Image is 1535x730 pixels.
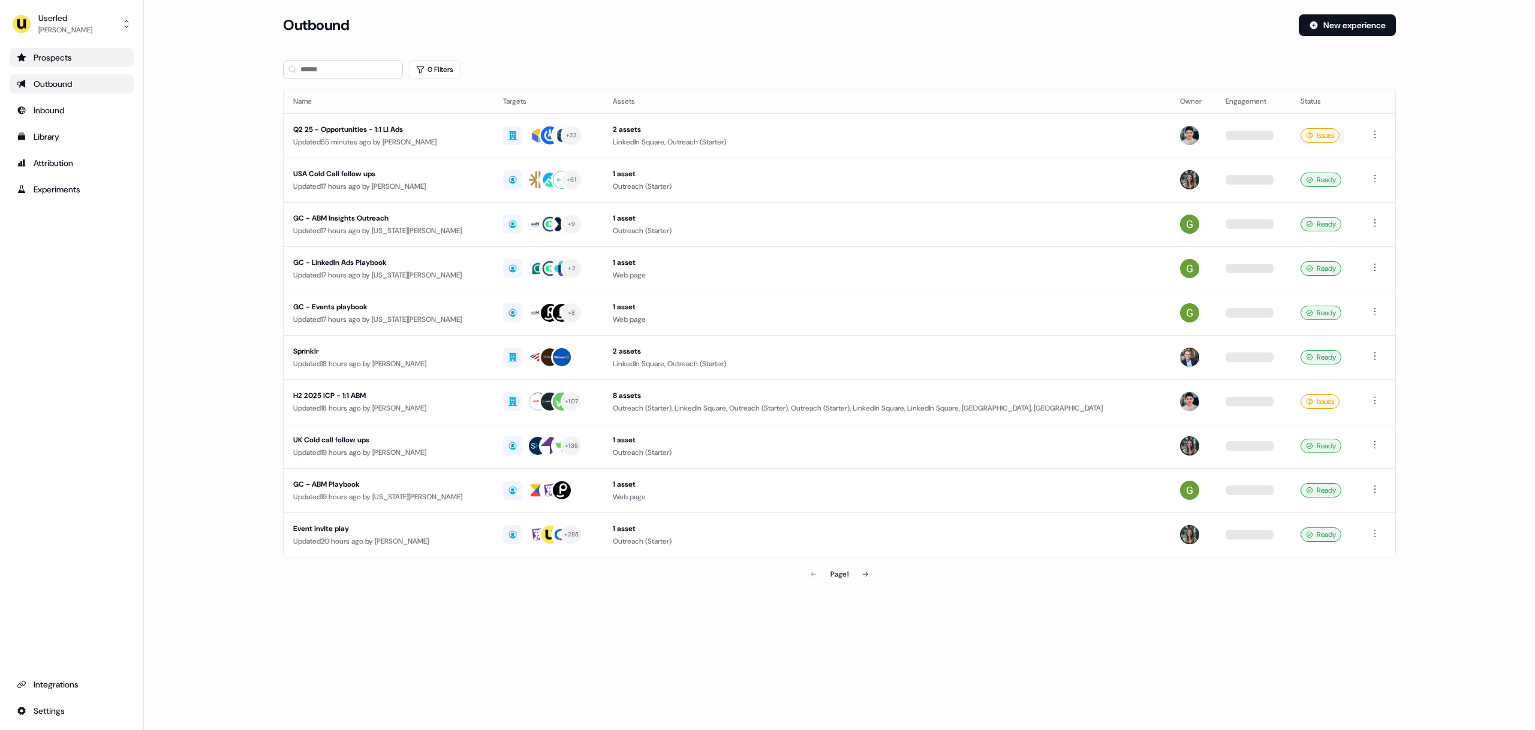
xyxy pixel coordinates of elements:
div: Web page [613,313,1161,325]
div: Updated 17 hours ago by [PERSON_NAME] [293,180,484,192]
div: + 23 [566,130,577,141]
div: + 107 [565,396,578,407]
div: USA Cold Call follow ups [293,168,484,180]
th: Status [1291,89,1358,113]
div: + 285 [564,529,579,540]
img: Vincent [1180,126,1199,145]
div: 2 assets [613,345,1161,357]
div: Outreach (Starter) [613,180,1161,192]
img: Georgia [1180,303,1199,322]
div: Updated 19 hours ago by [PERSON_NAME] [293,447,484,458]
img: Yann [1180,348,1199,367]
div: Ready [1301,439,1341,453]
div: Ready [1301,173,1341,187]
div: H2 2025 ICP - 1:1 ABM [293,390,484,402]
div: Ready [1301,483,1341,497]
div: + 8 [568,307,576,318]
div: LinkedIn Square, Outreach (Starter) [613,358,1161,370]
div: Sprinklr [293,345,484,357]
div: Outbound [17,78,127,90]
div: Ready [1301,527,1341,542]
div: Ready [1301,306,1341,320]
div: 8 assets [613,390,1161,402]
a: Go to integrations [10,675,134,694]
div: Updated 19 hours ago by [US_STATE][PERSON_NAME] [293,491,484,503]
img: Vincent [1180,392,1199,411]
div: Outreach (Starter) [613,535,1161,547]
a: Go to attribution [10,153,134,173]
div: Updated 17 hours ago by [US_STATE][PERSON_NAME] [293,313,484,325]
div: Ready [1301,217,1341,231]
button: 0 Filters [408,60,461,79]
div: 1 asset [613,434,1161,446]
div: + 2 [568,263,575,274]
a: Go to experiments [10,180,134,199]
div: Page 1 [830,568,848,580]
th: Owner [1170,89,1216,113]
div: Issues [1301,128,1340,143]
a: Go to outbound experience [10,74,134,93]
button: New experience [1299,14,1396,36]
div: 2 assets [613,123,1161,135]
img: Charlotte [1180,525,1199,544]
div: Updated 17 hours ago by [US_STATE][PERSON_NAME] [293,225,484,237]
div: Web page [613,491,1161,503]
div: + 61 [567,174,576,185]
div: Inbound [17,104,127,116]
div: Q2 25 - Opportunities - 1:1 LI Ads [293,123,484,135]
div: Outreach (Starter), LinkedIn Square, Outreach (Starter), Outreach (Starter), LinkedIn Square, Lin... [613,402,1161,414]
div: + 138 [565,441,578,451]
div: Attribution [17,157,127,169]
div: Library [17,131,127,143]
img: Georgia [1180,215,1199,234]
div: Outreach (Starter) [613,225,1161,237]
th: Assets [603,89,1171,113]
div: Web page [613,269,1161,281]
div: 1 asset [613,523,1161,535]
div: Outreach (Starter) [613,447,1161,458]
div: Settings [17,705,127,717]
div: 1 asset [613,212,1161,224]
div: Updated 18 hours ago by [PERSON_NAME] [293,402,484,414]
div: Experiments [17,183,127,195]
div: Updated 18 hours ago by [PERSON_NAME] [293,358,484,370]
div: LinkedIn Square, Outreach (Starter) [613,136,1161,148]
div: GC - ABM Insights Outreach [293,212,484,224]
th: Targets [493,89,603,113]
div: 1 asset [613,478,1161,490]
div: + 9 [568,219,576,230]
div: Prospects [17,52,127,64]
div: UK Cold call follow ups [293,434,484,446]
img: Georgia [1180,259,1199,278]
div: Userled [38,12,92,24]
div: Ready [1301,261,1341,276]
div: 1 asset [613,301,1161,313]
div: GC - LinkedIn Ads Playbook [293,257,484,269]
div: Event invite play [293,523,484,535]
div: Issues [1301,394,1340,409]
div: [PERSON_NAME] [38,24,92,36]
img: Charlotte [1180,170,1199,189]
a: Go to prospects [10,48,134,67]
th: Engagement [1216,89,1291,113]
img: Charlotte [1180,436,1199,456]
a: Go to templates [10,127,134,146]
div: Updated 55 minutes ago by [PERSON_NAME] [293,136,484,148]
div: Ready [1301,350,1341,364]
div: GC - Events playbook [293,301,484,313]
div: Updated 20 hours ago by [PERSON_NAME] [293,535,484,547]
button: Userled[PERSON_NAME] [10,10,134,38]
div: Updated 17 hours ago by [US_STATE][PERSON_NAME] [293,269,484,281]
div: GC - ABM Playbook [293,478,484,490]
img: Georgia [1180,481,1199,500]
div: 1 asset [613,168,1161,180]
a: Go to integrations [10,701,134,720]
a: Go to Inbound [10,101,134,120]
th: Name [284,89,493,113]
h3: Outbound [283,16,349,34]
div: 1 asset [613,257,1161,269]
div: Integrations [17,678,127,690]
